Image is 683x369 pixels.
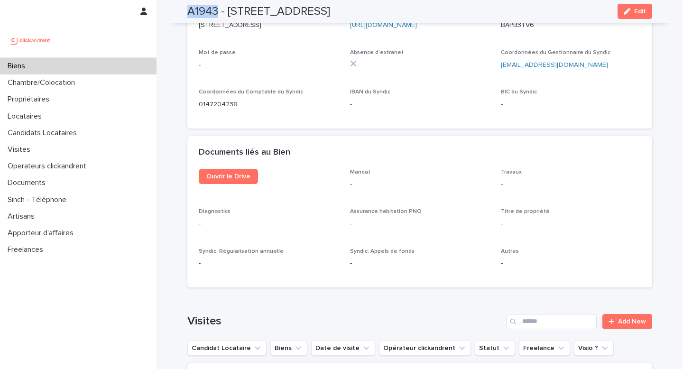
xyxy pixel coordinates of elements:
ringoverc2c-84e06f14122c: Call with Ringover [199,101,237,108]
span: Mandat [350,169,370,175]
p: Sinch - Téléphone [4,195,74,204]
p: - [350,219,490,229]
p: Candidats Locataires [4,129,84,138]
p: Artisans [4,212,42,221]
span: Diagnostics [199,209,231,214]
button: Statut [475,341,515,356]
input: Search [507,314,597,329]
p: Propriétaires [4,95,57,104]
button: Freelance [519,341,570,356]
p: - [501,100,641,110]
p: - [350,100,490,110]
p: Chambre/Colocation [4,78,83,87]
span: Travaux [501,169,522,175]
span: Syndic: Appels de fonds [350,249,415,254]
button: Edit [618,4,652,19]
span: Mot de passe [199,50,236,55]
p: Locataires [4,112,49,121]
span: Syndic: Régularisation annuelle [199,249,284,254]
img: UCB0brd3T0yccxBKYDjQ [8,31,54,50]
p: - [350,180,490,190]
p: [STREET_ADDRESS] [199,20,339,30]
span: IBAN du Syndic [350,89,390,95]
button: Biens [270,341,307,356]
h1: Visites [187,314,503,328]
span: Absence d'extranet [350,50,404,55]
p: Visites [4,145,38,154]
p: - [501,219,641,229]
span: Add New [618,318,646,325]
p: - [199,60,339,70]
p: Apporteur d'affaires [4,229,81,238]
p: Operateurs clickandrent [4,162,94,171]
p: Biens [4,62,33,71]
ringoverc2c-number-84e06f14122c: 0147204238 [199,101,237,108]
a: Add New [602,314,652,329]
p: - [501,258,641,268]
a: [URL][DOMAIN_NAME] [350,22,417,28]
button: Candidat Locataire [187,341,267,356]
p: BAPB3TV6 [501,20,641,30]
p: Documents [4,178,53,187]
span: Coordonnées du Gestionnaire du Syndic [501,50,610,55]
span: Titre de propriété [501,209,550,214]
button: Visio ? [574,341,614,356]
span: Ouvrir le Drive [206,173,250,180]
span: Coordonnées du Comptable du Syndic [199,89,303,95]
button: Opérateur clickandrent [379,341,471,356]
a: [EMAIL_ADDRESS][DOMAIN_NAME] [501,62,608,68]
span: Autres [501,249,519,254]
p: - [199,219,339,229]
h2: A1943 - [STREET_ADDRESS] [187,5,330,18]
p: - [199,258,339,268]
h2: Documents liés au Bien [199,148,290,158]
span: BIC du Syndic [501,89,537,95]
a: Ouvrir le Drive [199,169,258,184]
p: Freelances [4,245,51,254]
p: - [501,180,641,190]
span: Assurance habitation PNO [350,209,422,214]
button: Date de visite [311,341,375,356]
p: - [350,258,490,268]
span: Edit [634,8,646,15]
